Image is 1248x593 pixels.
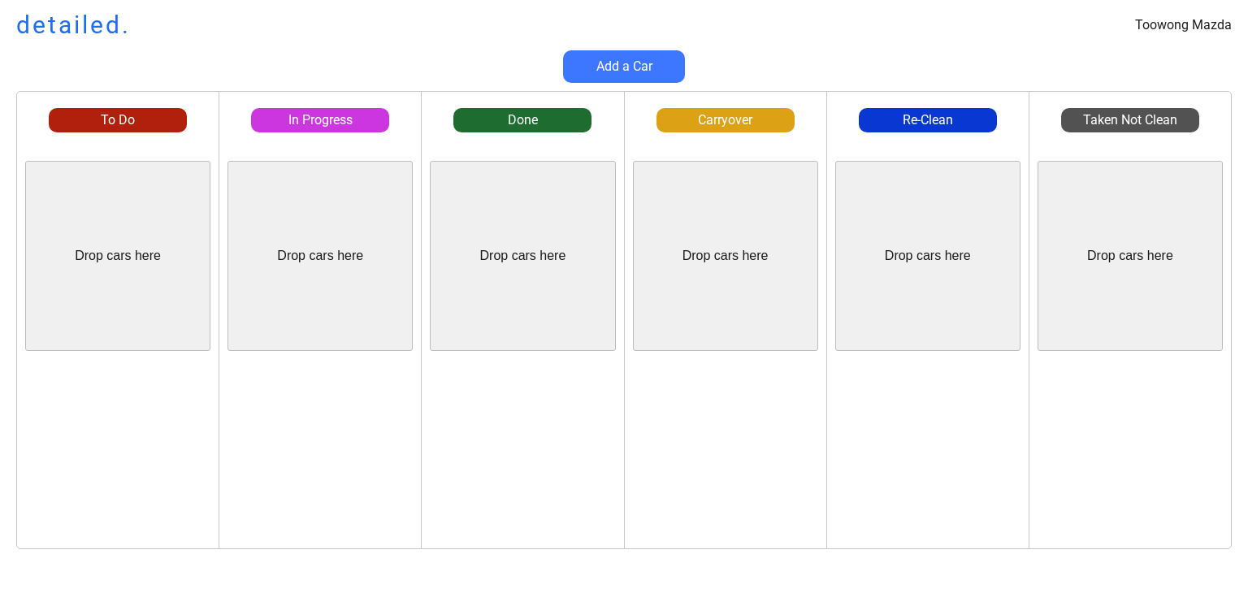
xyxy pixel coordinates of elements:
[1087,247,1173,265] div: Drop cars here
[885,247,971,265] div: Drop cars here
[563,50,685,83] button: Add a Car
[1135,16,1232,34] div: Toowong Mazda
[656,111,795,129] div: Carryover
[75,247,161,265] div: Drop cars here
[859,111,997,129] div: Re-Clean
[480,247,566,265] div: Drop cars here
[49,111,187,129] div: To Do
[251,111,389,129] div: In Progress
[277,247,363,265] div: Drop cars here
[682,247,769,265] div: Drop cars here
[16,8,131,42] h1: detailed.
[453,111,591,129] div: Done
[1061,111,1199,129] div: Taken Not Clean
